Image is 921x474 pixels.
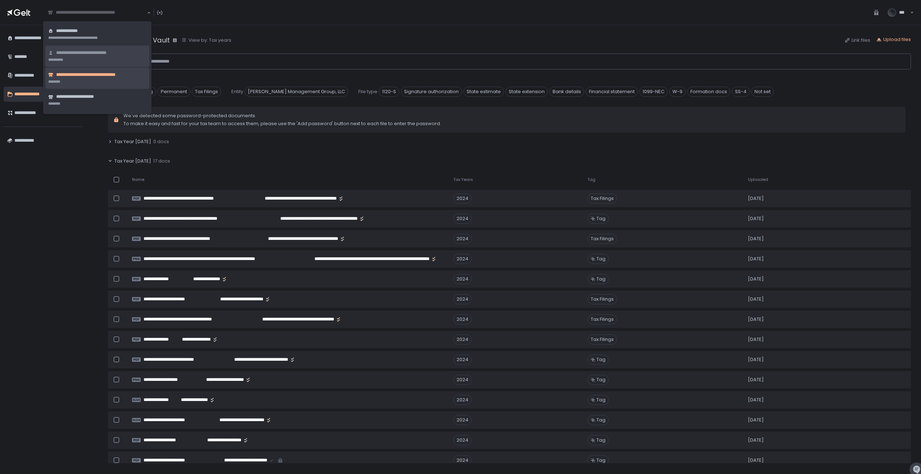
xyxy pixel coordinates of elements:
[596,457,605,464] span: Tag
[114,138,151,145] span: Tax Year [DATE]
[596,437,605,443] span: Tag
[587,294,617,304] span: Tax Filings
[587,234,617,244] span: Tax Filings
[453,294,472,304] div: 2024
[453,274,472,284] div: 2024
[453,234,472,244] div: 2024
[748,336,764,343] span: [DATE]
[748,316,764,323] span: [DATE]
[453,214,472,224] div: 2024
[687,87,730,97] span: Formation docs
[748,215,764,222] span: [DATE]
[587,177,595,182] span: Tag
[453,455,472,465] div: 2024
[453,395,472,405] div: 2024
[748,195,764,202] span: [DATE]
[596,417,605,423] span: Tag
[587,193,617,204] span: Tax Filings
[596,356,605,363] span: Tag
[751,87,774,97] span: Not set
[596,397,605,403] span: Tag
[453,355,472,365] div: 2024
[453,254,472,264] div: 2024
[358,88,377,95] span: File type
[748,256,764,262] span: [DATE]
[748,397,764,403] span: [DATE]
[586,87,638,97] span: Financial statement
[596,276,605,282] span: Tag
[132,177,144,182] span: Name
[732,87,750,97] span: SS-4
[453,314,472,324] div: 2024
[453,334,472,345] div: 2024
[453,375,472,385] div: 2024
[844,37,870,44] button: Link files
[748,236,764,242] span: [DATE]
[748,177,768,182] span: Uploaded
[748,437,764,443] span: [DATE]
[401,87,462,97] span: Signature authorization
[876,36,911,43] button: Upload files
[639,87,668,97] span: 1099-NEC
[748,417,764,423] span: [DATE]
[48,9,146,16] input: Search for option
[748,296,764,302] span: [DATE]
[453,415,472,425] div: 2024
[245,87,348,97] span: [PERSON_NAME] Management Group, LLC
[748,377,764,383] span: [DATE]
[114,158,151,164] span: Tax Year [DATE]
[505,87,548,97] span: State extension
[123,120,441,127] span: To make it easy and fast for your tax team to access them, please use the 'Add password' button n...
[153,138,169,145] span: 0 docs
[549,87,584,97] span: Bank details
[453,177,473,182] span: Tax Years
[587,334,617,345] span: Tax Filings
[596,215,605,222] span: Tag
[596,256,605,262] span: Tag
[231,88,243,95] span: Entity
[453,435,472,445] div: 2024
[153,158,170,164] span: 17 docs
[748,457,764,464] span: [DATE]
[181,37,231,44] button: View by: Tax years
[158,87,190,97] span: Permanent
[463,87,504,97] span: State estimate
[43,5,151,20] div: Search for option
[123,113,441,119] span: We've detected some password-protected documents.
[669,87,686,97] span: W-9
[596,377,605,383] span: Tag
[453,193,472,204] div: 2024
[748,276,764,282] span: [DATE]
[748,356,764,363] span: [DATE]
[587,314,617,324] span: Tax Filings
[379,87,399,97] span: 1120-S
[192,87,221,97] span: Tax Filings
